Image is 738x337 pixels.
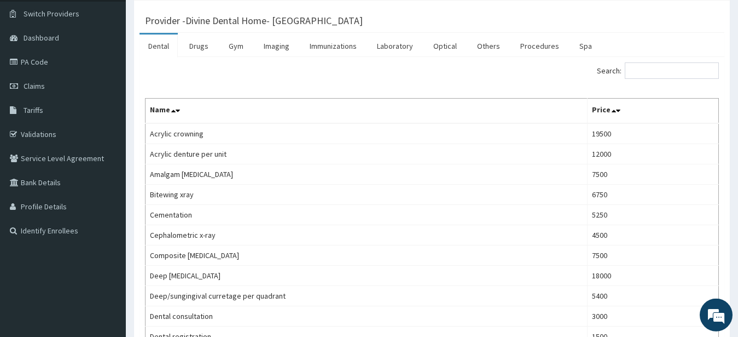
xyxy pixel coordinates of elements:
[146,225,588,245] td: Cephalometric x-ray
[588,144,719,164] td: 12000
[588,164,719,185] td: 7500
[146,306,588,327] td: Dental consultation
[146,266,588,286] td: Deep [MEDICAL_DATA]
[368,35,422,58] a: Laboratory
[588,286,719,306] td: 5400
[301,35,365,58] a: Immunizations
[146,99,588,124] th: Name
[24,33,59,43] span: Dashboard
[145,16,363,26] h3: Provider - Divine Dental Home- [GEOGRAPHIC_DATA]
[588,245,719,266] td: 7500
[588,99,719,124] th: Price
[425,35,466,58] a: Optical
[512,35,568,58] a: Procedures
[146,123,588,144] td: Acrylic crowning
[146,205,588,225] td: Cementation
[588,185,719,205] td: 6750
[597,62,719,79] label: Search:
[468,35,509,58] a: Others
[146,164,588,185] td: Amalgam [MEDICAL_DATA]
[181,35,217,58] a: Drugs
[625,62,719,79] input: Search:
[146,286,588,306] td: Deep/sungingival curretage per quadrant
[24,9,79,19] span: Switch Providers
[588,205,719,225] td: 5250
[571,35,601,58] a: Spa
[588,306,719,327] td: 3000
[146,144,588,164] td: Acrylic denture per unit
[588,266,719,286] td: 18000
[255,35,298,58] a: Imaging
[588,225,719,245] td: 4500
[220,35,252,58] a: Gym
[24,81,45,91] span: Claims
[146,245,588,266] td: Composite [MEDICAL_DATA]
[588,123,719,144] td: 19500
[24,105,43,115] span: Tariffs
[146,185,588,205] td: Bitewing xray
[140,35,178,58] a: Dental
